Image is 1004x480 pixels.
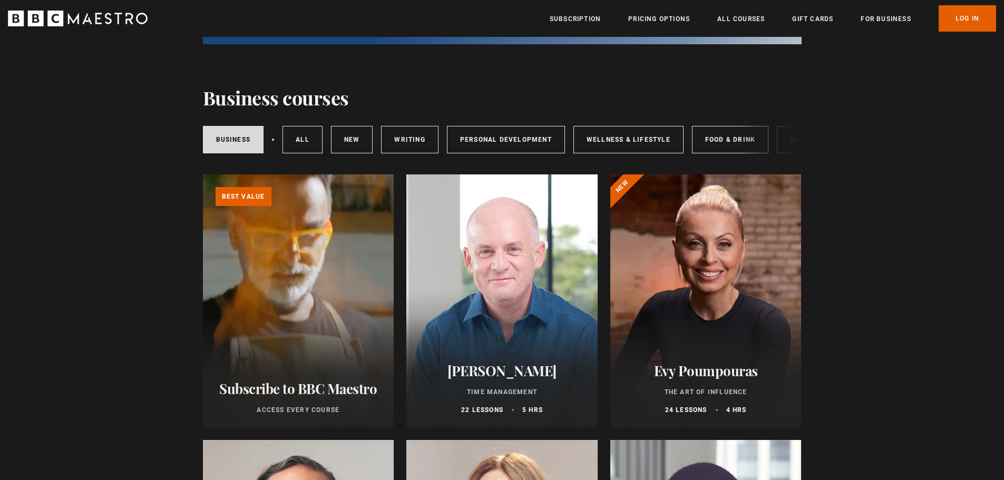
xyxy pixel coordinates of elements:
a: Writing [381,126,438,153]
a: All Courses [717,14,765,24]
a: For business [861,14,911,24]
a: Gift Cards [792,14,833,24]
p: 4 hrs [726,405,747,415]
a: Subscription [550,14,601,24]
p: 5 hrs [522,405,543,415]
nav: Primary [550,5,996,32]
a: Evy Poumpouras The Art of Influence 24 lessons 4 hrs New [610,174,802,427]
p: The Art of Influence [623,387,789,397]
a: All [282,126,323,153]
h1: Business courses [203,86,349,109]
a: Personal Development [447,126,565,153]
a: Business [203,126,264,153]
a: Pricing Options [628,14,690,24]
p: 24 lessons [665,405,707,415]
a: New [331,126,373,153]
p: 22 lessons [461,405,503,415]
svg: BBC Maestro [8,11,148,26]
p: Best value [216,187,271,206]
a: Log In [939,5,996,32]
h2: Evy Poumpouras [623,363,789,379]
a: Wellness & Lifestyle [573,126,684,153]
a: Food & Drink [692,126,768,153]
p: Time Management [419,387,585,397]
h2: [PERSON_NAME] [419,363,585,379]
a: [PERSON_NAME] Time Management 22 lessons 5 hrs [406,174,598,427]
